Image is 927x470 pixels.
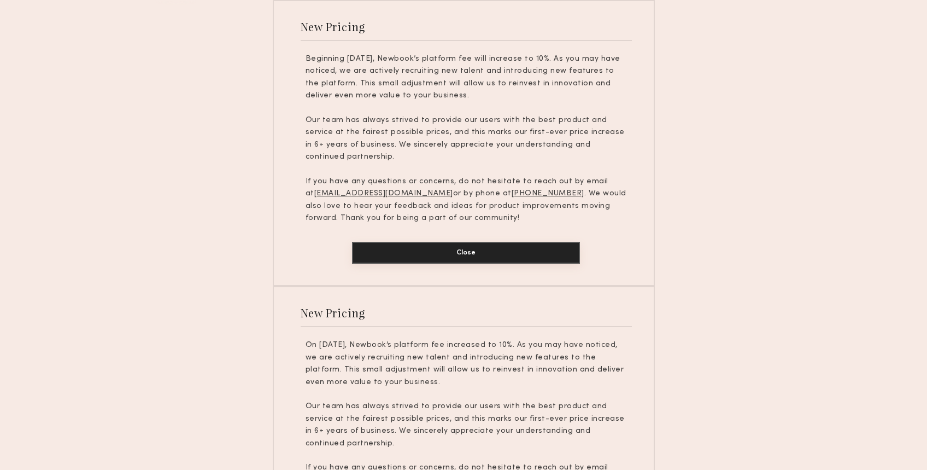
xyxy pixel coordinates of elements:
[301,305,366,320] div: New Pricing
[306,53,627,102] p: Beginning [DATE], Newbook’s platform fee will increase to 10%. As you may have noticed, we are ac...
[306,114,627,164] p: Our team has always strived to provide our users with the best product and service at the fairest...
[301,19,366,34] div: New Pricing
[306,401,627,450] p: Our team has always strived to provide our users with the best product and service at the fairest...
[306,339,627,388] p: On [DATE], Newbook’s platform fee increased to 10%. As you may have noticed, we are actively recr...
[352,242,580,264] button: Close
[512,190,584,197] u: [PHONE_NUMBER]
[306,176,627,225] p: If you have any questions or concerns, do not hesitate to reach out by email at or by phone at . ...
[314,190,453,197] u: [EMAIL_ADDRESS][DOMAIN_NAME]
